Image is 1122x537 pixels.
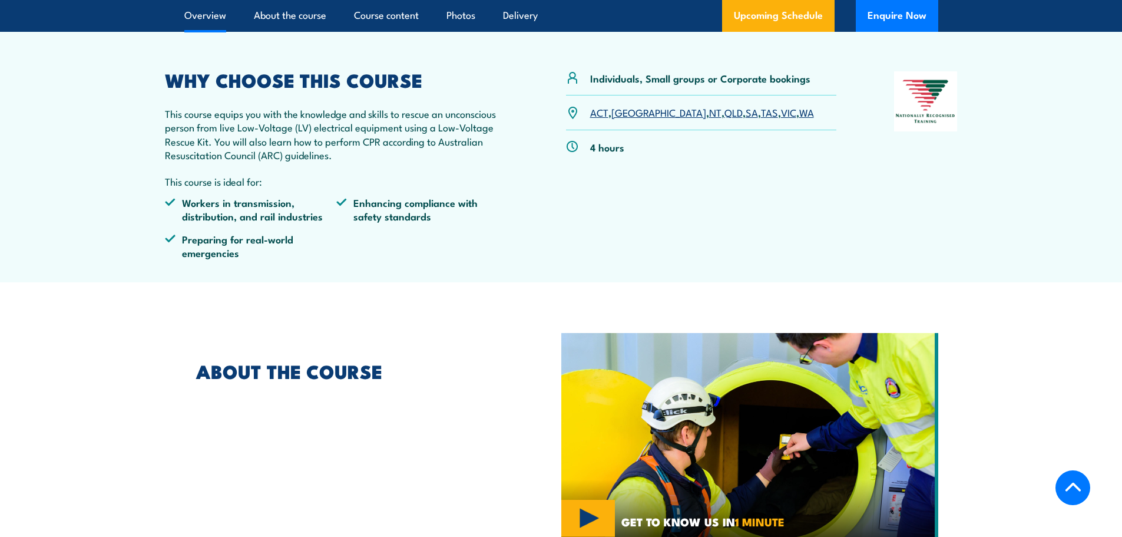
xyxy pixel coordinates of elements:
a: SA [746,105,758,119]
span: GET TO KNOW US IN [621,516,785,527]
a: NT [709,105,721,119]
a: TAS [761,105,778,119]
img: Nationally Recognised Training logo. [894,71,958,131]
p: This course equips you with the knowledge and skills to rescue an unconscious person from live Lo... [165,107,509,162]
p: This course is ideal for: [165,174,509,188]
a: VIC [781,105,796,119]
p: Individuals, Small groups or Corporate bookings [590,71,810,85]
strong: 1 MINUTE [735,513,785,530]
h2: ABOUT THE COURSE [196,363,507,379]
a: ACT [590,105,608,119]
a: [GEOGRAPHIC_DATA] [611,105,706,119]
h2: WHY CHOOSE THIS COURSE [165,71,509,88]
a: WA [799,105,814,119]
p: , , , , , , , [590,106,814,119]
li: Enhancing compliance with safety standards [336,196,508,223]
p: 4 hours [590,140,624,154]
a: QLD [724,105,743,119]
li: Preparing for real-world emergencies [165,232,337,260]
li: Workers in transmission, distribution, and rail industries [165,196,337,223]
